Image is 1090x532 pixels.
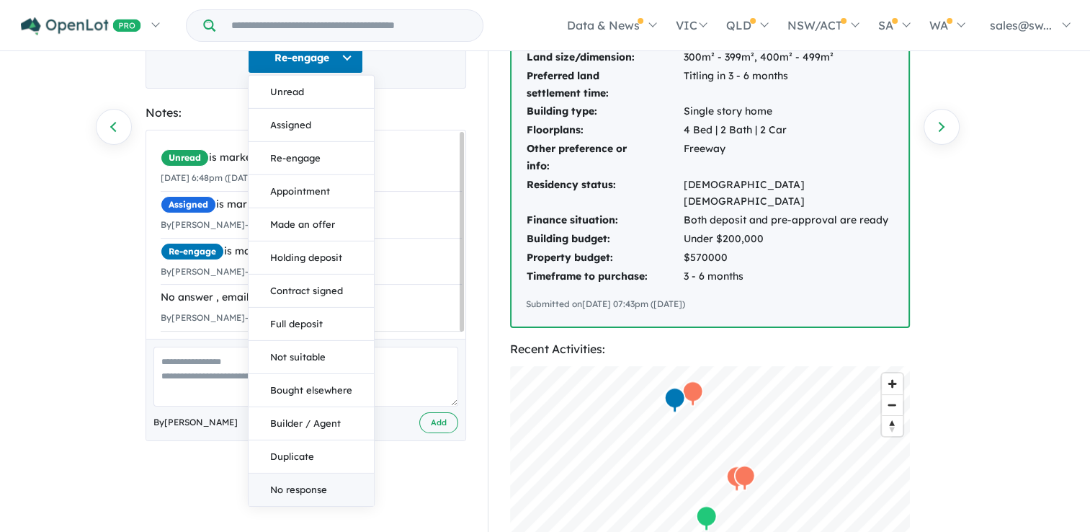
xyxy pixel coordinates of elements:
button: Assigned [249,109,374,142]
button: Contract signed [249,275,374,308]
small: By [PERSON_NAME] - [DATE] 2:08pm ([DATE]) [161,312,347,323]
button: Holding deposit [249,241,374,275]
td: Building type: [526,102,683,121]
span: Reset bearing to north [882,416,903,436]
td: 3 - 6 months [683,267,894,286]
button: Re-engage [249,142,374,175]
div: No answer , email sent [161,289,462,306]
div: Recent Activities: [510,340,910,359]
button: Add [419,412,458,433]
div: Map marker [695,505,717,532]
span: Re-engage [161,243,224,260]
td: Property budget: [526,249,683,267]
td: $570000 [683,249,894,267]
input: Try estate name, suburb, builder or developer [218,10,480,41]
td: Residency status: [526,176,683,212]
td: Floorplans: [526,121,683,140]
img: Openlot PRO Logo White [21,17,141,35]
td: Building budget: [526,230,683,249]
div: Map marker [682,381,703,407]
td: Titling in 3 - 6 months [683,67,894,103]
td: Both deposit and pre-approval are ready [683,211,894,230]
div: Notes: [146,103,466,123]
button: Zoom out [882,394,903,415]
span: Unread [161,149,209,167]
small: [DATE] 6:48pm ([DATE]) [161,172,259,183]
div: Map marker [664,387,685,414]
td: Freeway [683,140,894,176]
button: Not suitable [249,341,374,374]
button: Builder / Agent [249,407,374,440]
td: Single story home [683,102,894,121]
div: is marked. [161,196,462,213]
small: By [PERSON_NAME] - [DATE] 1:53pm ([DATE]) [161,219,346,230]
span: Assigned [161,196,216,213]
div: is marked. [161,243,462,260]
td: [DEMOGRAPHIC_DATA] [DEMOGRAPHIC_DATA] [683,176,894,212]
td: 4 Bed | 2 Bath | 2 Car [683,121,894,140]
div: is marked. [161,149,462,167]
button: Bought elsewhere [249,374,374,407]
span: By [PERSON_NAME] [153,415,238,430]
button: Made an offer [249,208,374,241]
td: 300m² - 399m², 400m² - 499m² [683,48,894,67]
button: No response [249,474,374,506]
td: Finance situation: [526,211,683,230]
button: Re-engage [248,43,363,74]
div: Map marker [725,466,747,492]
button: Full deposit [249,308,374,341]
td: Preferred land settlement time: [526,67,683,103]
div: Re-engage [248,75,375,507]
button: Duplicate [249,440,374,474]
td: Under $200,000 [683,230,894,249]
div: Map marker [733,465,755,492]
div: Submitted on [DATE] 07:43pm ([DATE]) [526,297,894,311]
td: Timeframe to purchase: [526,267,683,286]
span: Zoom out [882,395,903,415]
small: By [PERSON_NAME] - [DATE] 2:08pm ([DATE]) [161,266,347,277]
button: Appointment [249,175,374,208]
button: Unread [249,76,374,109]
td: Land size/dimension: [526,48,683,67]
span: sales@sw... [990,18,1052,32]
button: Reset bearing to north [882,415,903,436]
td: Other preference or info: [526,140,683,176]
button: Zoom in [882,373,903,394]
